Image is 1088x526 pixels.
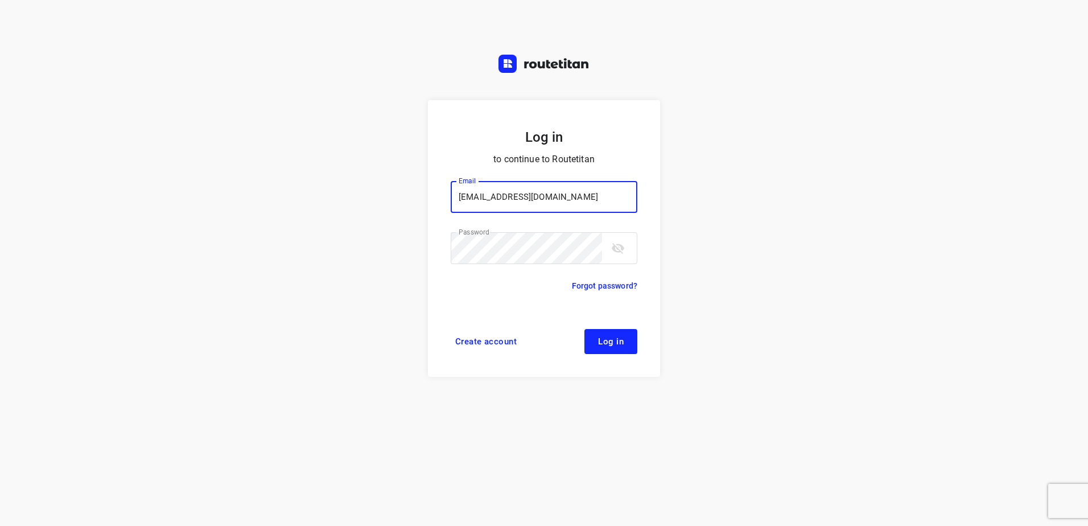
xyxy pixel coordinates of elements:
[498,55,590,76] a: Routetitan
[451,329,521,354] a: Create account
[607,237,629,260] button: toggle password visibility
[584,329,637,354] button: Log in
[598,337,624,346] span: Log in
[451,151,637,167] p: to continue to Routetitan
[455,337,517,346] span: Create account
[498,55,590,73] img: Routetitan
[451,128,637,147] h5: Log in
[572,279,637,293] a: Forgot password?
